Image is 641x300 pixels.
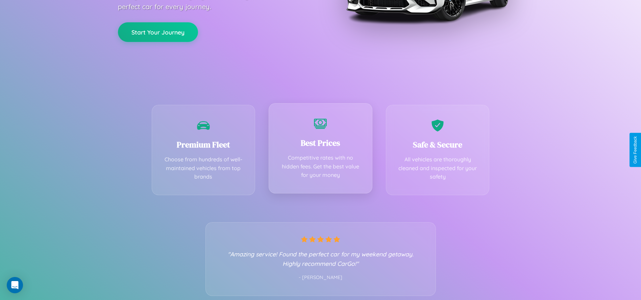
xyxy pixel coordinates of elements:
p: All vehicles are thoroughly cleaned and inspected for your safety [396,155,479,181]
button: Start Your Journey [118,22,198,42]
p: Competitive rates with no hidden fees. Get the best value for your money [279,154,362,180]
h3: Safe & Secure [396,139,479,150]
p: - [PERSON_NAME] [219,273,422,282]
h3: Best Prices [279,137,362,148]
div: Open Intercom Messenger [7,277,23,293]
p: Choose from hundreds of well-maintained vehicles from top brands [162,155,245,181]
p: "Amazing service! Found the perfect car for my weekend getaway. Highly recommend CarGo!" [219,249,422,268]
h3: Premium Fleet [162,139,245,150]
div: Give Feedback [633,136,638,164]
